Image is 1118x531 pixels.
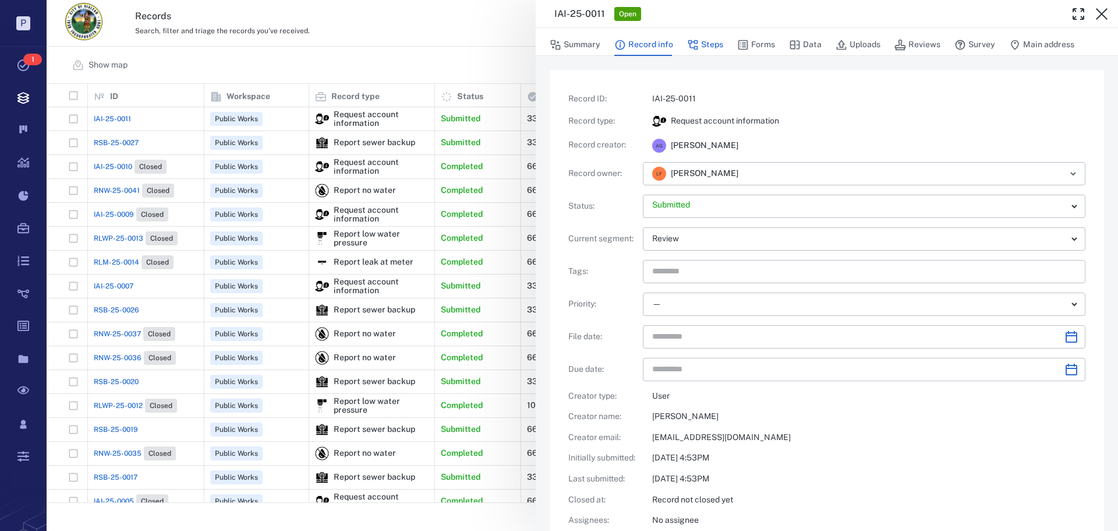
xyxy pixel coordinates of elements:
p: Record ID : [568,93,638,105]
button: Choose date [1060,325,1083,349]
p: Tags : [568,266,638,277]
p: User [652,391,1085,402]
p: Initially submitted : [568,452,638,464]
div: — [652,297,1067,311]
p: P [16,16,30,30]
span: Open [617,9,639,19]
p: Record owner : [568,168,638,180]
h3: IAI-25-0011 [554,7,605,21]
p: Request account information [671,115,779,127]
div: L F [652,167,666,181]
button: Steps [687,34,723,56]
button: Choose date [1060,358,1083,381]
p: File date : [568,331,638,343]
span: 1 [23,54,42,65]
p: [DATE] 4:53PM [652,452,1085,464]
span: [PERSON_NAME] [671,168,738,180]
p: Assignees : [568,515,638,526]
p: Last submitted : [568,473,638,485]
button: Main address [1009,34,1074,56]
button: Summary [550,34,600,56]
p: Priority : [568,298,638,310]
p: Record not closed yet [652,494,1085,506]
p: [PERSON_NAME] [652,411,1085,423]
div: A G [652,139,666,153]
p: Current segment : [568,233,638,245]
p: Submitted [652,199,1067,211]
p: Due date : [568,364,638,375]
button: Uploads [836,34,880,56]
p: IAI-25-0011 [652,93,1085,105]
p: Creator email : [568,432,638,444]
p: Record creator : [568,139,638,151]
p: Creator name : [568,411,638,423]
button: Open [1065,166,1081,182]
p: Closed at : [568,494,638,506]
button: Close [1090,2,1113,26]
body: Rich Text Area. Press ALT-0 for help. [9,9,507,20]
button: Forms [737,34,775,56]
p: Record type : [568,115,638,127]
button: Reviews [894,34,940,56]
img: icon Request account information [652,114,666,128]
p: [EMAIL_ADDRESS][DOMAIN_NAME] [652,432,1085,444]
p: No assignee [652,515,1085,526]
span: [PERSON_NAME] [671,140,738,152]
span: Review [652,234,679,243]
button: Toggle Fullscreen [1067,2,1090,26]
span: Help [26,8,50,19]
p: Creator type : [568,391,638,402]
button: Record info [614,34,673,56]
div: Request account information [652,114,666,128]
p: Status : [568,201,638,212]
button: Survey [954,34,995,56]
p: [DATE] 4:53PM [652,473,1085,485]
button: Data [789,34,822,56]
